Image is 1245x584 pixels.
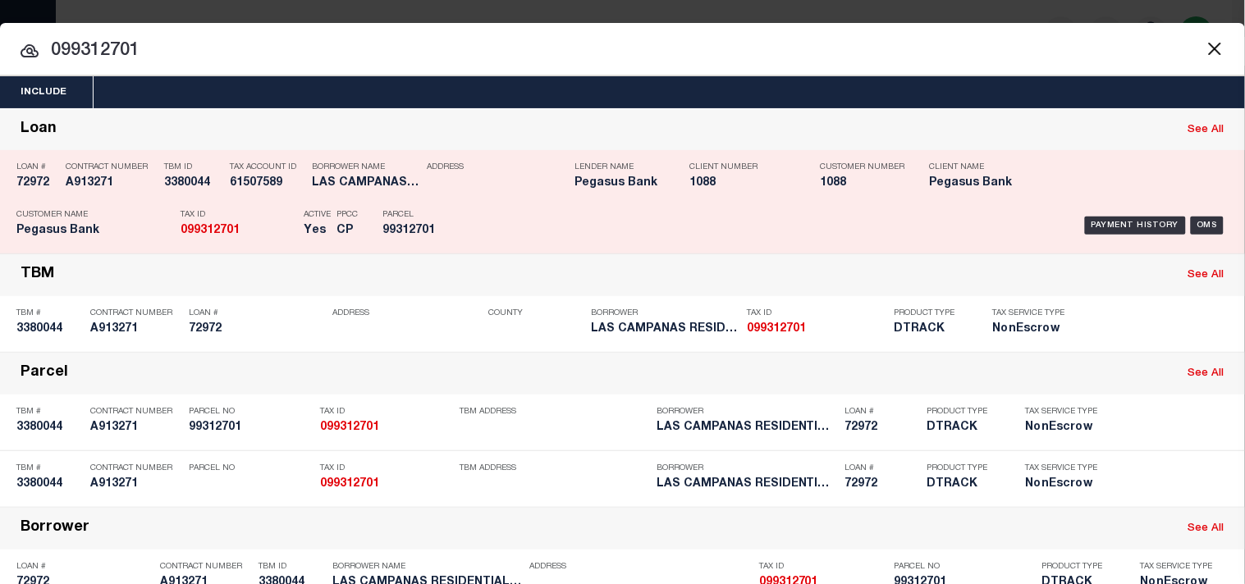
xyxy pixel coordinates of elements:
p: Loan # [845,463,919,473]
p: TBM Address [460,407,648,417]
h5: NonEscrow [1026,477,1100,491]
div: OMS [1191,217,1224,235]
h5: 99312701 [382,224,456,238]
h5: 099312701 [747,322,886,336]
p: County [488,308,583,318]
p: Contract Number [160,562,250,572]
p: Parcel No [189,463,312,473]
p: Borrower Name [332,562,521,572]
p: Product Type [895,308,968,318]
p: Loan # [16,162,57,172]
p: Customer Number [821,162,905,172]
p: Borrower [657,407,837,417]
p: PPCC [336,210,358,220]
p: Tax ID [759,562,886,572]
p: TBM # [16,407,82,417]
p: Borrower Name [312,162,419,172]
div: Loan [21,121,57,139]
p: Parcel No [895,562,1034,572]
strong: 099312701 [320,422,379,433]
h5: 099312701 [320,477,451,491]
p: TBM Address [460,463,648,473]
h5: A913271 [90,322,181,336]
h5: 72972 [845,421,919,435]
h5: 3380044 [16,477,82,491]
strong: 099312701 [181,225,240,236]
strong: 099312701 [320,478,379,490]
p: TBM # [16,463,82,473]
h5: LAS CAMPANAS RESIDENTIAL HOLDIN... [591,322,739,336]
p: Tax ID [181,210,295,220]
p: Loan # [845,407,919,417]
p: Address [332,308,480,318]
h5: 3380044 [16,421,82,435]
h5: Pegasus Bank [930,176,1069,190]
h5: 3380044 [16,322,82,336]
h5: CP [336,224,358,238]
h5: LAS CAMPANAS RESIDENTIAL HOLDIN... [657,421,837,435]
h5: DTRACK [895,322,968,336]
h5: Pegasus Bank [16,224,156,238]
h5: 72972 [189,322,324,336]
div: Payment History [1085,217,1186,235]
p: Address [427,162,566,172]
p: Loan # [16,562,152,572]
h5: 099312701 [320,421,451,435]
h5: DTRACK [927,477,1001,491]
p: Contract Number [90,308,181,318]
h5: 099312701 [181,224,295,238]
p: Tax Account ID [230,162,304,172]
p: Parcel [382,210,456,220]
h5: 72972 [16,176,57,190]
p: Tax ID [320,407,451,417]
p: Contract Number [66,162,156,172]
h5: Pegasus Bank [574,176,665,190]
p: TBM ID [259,562,324,572]
h5: 1088 [689,176,796,190]
p: Product Type [927,407,1001,417]
p: Lender Name [574,162,665,172]
p: Client Number [689,162,796,172]
h5: NonEscrow [993,322,1075,336]
h5: DTRACK [927,421,1001,435]
p: Product Type [927,463,1001,473]
h5: 72972 [845,477,919,491]
h5: Yes [304,224,328,238]
p: Tax ID [320,463,451,473]
h5: A913271 [90,477,181,491]
p: Borrower [591,308,739,318]
p: Product Type [1042,562,1116,572]
button: Close [1204,38,1225,59]
p: Active [304,210,331,220]
strong: 099312701 [747,323,806,335]
p: Customer Name [16,210,156,220]
a: See All [1188,368,1224,379]
p: Tax Service Type [1026,463,1100,473]
h5: A913271 [66,176,156,190]
p: Parcel No [189,407,312,417]
h5: 3380044 [164,176,222,190]
div: Borrower [21,519,89,538]
p: Contract Number [90,407,181,417]
h5: A913271 [90,421,181,435]
h5: NonEscrow [1026,421,1100,435]
p: Tax Service Type [993,308,1075,318]
h5: 1088 [821,176,903,190]
p: Tax ID [747,308,886,318]
p: Address [529,562,751,572]
h5: 99312701 [189,421,312,435]
a: See All [1188,270,1224,281]
a: See All [1188,523,1224,534]
a: See All [1188,125,1224,135]
p: Client Name [930,162,1069,172]
p: Tax Service Type [1141,562,1223,572]
p: Loan # [189,308,324,318]
p: Borrower [657,463,837,473]
p: TBM # [16,308,82,318]
h5: 61507589 [230,176,304,190]
h5: LAS CAMPANAS RESIDENTIAL HOLDIN... [657,477,837,491]
p: TBM ID [164,162,222,172]
p: Contract Number [90,463,181,473]
div: TBM [21,266,54,285]
p: Tax Service Type [1026,407,1100,417]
